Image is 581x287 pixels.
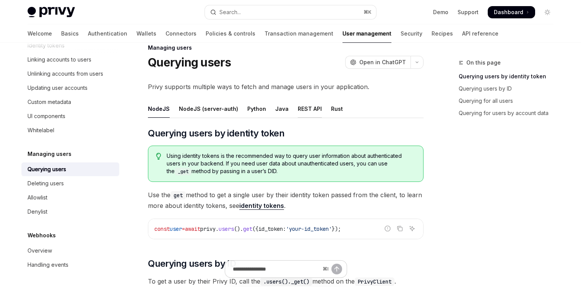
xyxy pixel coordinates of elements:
[298,100,322,118] div: REST API
[332,225,341,232] span: });
[61,24,79,43] a: Basics
[166,24,196,43] a: Connectors
[331,100,343,118] div: Rust
[21,95,119,109] a: Custom metadata
[286,225,332,232] span: 'your-id_token'
[364,9,372,15] span: ⌘ K
[233,261,320,277] input: Ask a question...
[28,126,54,135] div: Whitelabel
[179,100,238,118] div: NodeJS (server-auth)
[182,225,185,232] span: =
[28,260,68,269] div: Handling events
[459,83,560,95] a: Querying users by ID
[175,168,192,175] code: _get
[21,81,119,95] a: Updating user accounts
[247,100,266,118] div: Python
[21,53,119,66] a: Linking accounts to users
[383,224,393,233] button: Report incorrect code
[21,123,119,137] a: Whitelabel
[148,81,424,92] span: Privy supports multiple ways to fetch and manage users in your application.
[88,24,127,43] a: Authentication
[148,127,284,139] span: Querying users by identity token
[167,152,415,175] span: Using identity tokens is the recommended way to query user information about authenticated users ...
[21,244,119,258] a: Overview
[28,207,47,216] div: Denylist
[28,246,52,255] div: Overview
[459,95,560,107] a: Querying for all users
[466,58,501,67] span: On this page
[185,225,200,232] span: await
[148,44,424,52] div: Managing users
[432,24,453,43] a: Recipes
[345,56,411,69] button: Open in ChatGPT
[28,112,65,121] div: UI components
[28,165,66,174] div: Querying users
[252,225,258,232] span: ({
[21,109,119,123] a: UI components
[200,225,216,232] span: privy
[148,100,170,118] div: NodeJS
[136,24,156,43] a: Wallets
[275,100,289,118] div: Java
[205,5,376,19] button: Open search
[28,97,71,107] div: Custom metadata
[148,258,236,270] span: Querying users by ID
[148,55,231,69] h1: Querying users
[21,191,119,204] a: Allowlist
[258,225,286,232] span: id_token:
[216,225,219,232] span: .
[541,6,553,18] button: Toggle dark mode
[170,225,182,232] span: user
[234,225,243,232] span: ().
[342,24,391,43] a: User management
[28,69,103,78] div: Unlinking accounts from users
[28,179,64,188] div: Deleting users
[462,24,498,43] a: API reference
[21,67,119,81] a: Unlinking accounts from users
[28,24,52,43] a: Welcome
[21,205,119,219] a: Denylist
[170,191,186,199] code: get
[206,24,255,43] a: Policies & controls
[401,24,422,43] a: Security
[156,153,161,160] svg: Tip
[21,162,119,176] a: Querying users
[458,8,479,16] a: Support
[148,190,424,211] span: Use the method to get a single user by their identity token passed from the client, to learn more...
[265,24,333,43] a: Transaction management
[407,224,417,233] button: Ask AI
[433,8,448,16] a: Demo
[28,149,71,159] h5: Managing users
[331,264,342,274] button: Send message
[488,6,535,18] a: Dashboard
[219,8,241,17] div: Search...
[21,258,119,272] a: Handling events
[28,231,56,240] h5: Webhooks
[395,224,405,233] button: Copy the contents from the code block
[28,55,91,64] div: Linking accounts to users
[28,83,88,92] div: Updating user accounts
[154,225,170,232] span: const
[239,202,284,210] a: identity tokens
[494,8,523,16] span: Dashboard
[459,70,560,83] a: Querying users by identity token
[459,107,560,119] a: Querying for users by account data
[219,225,234,232] span: users
[359,58,406,66] span: Open in ChatGPT
[28,193,47,202] div: Allowlist
[243,225,252,232] span: get
[28,7,75,18] img: light logo
[21,177,119,190] a: Deleting users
